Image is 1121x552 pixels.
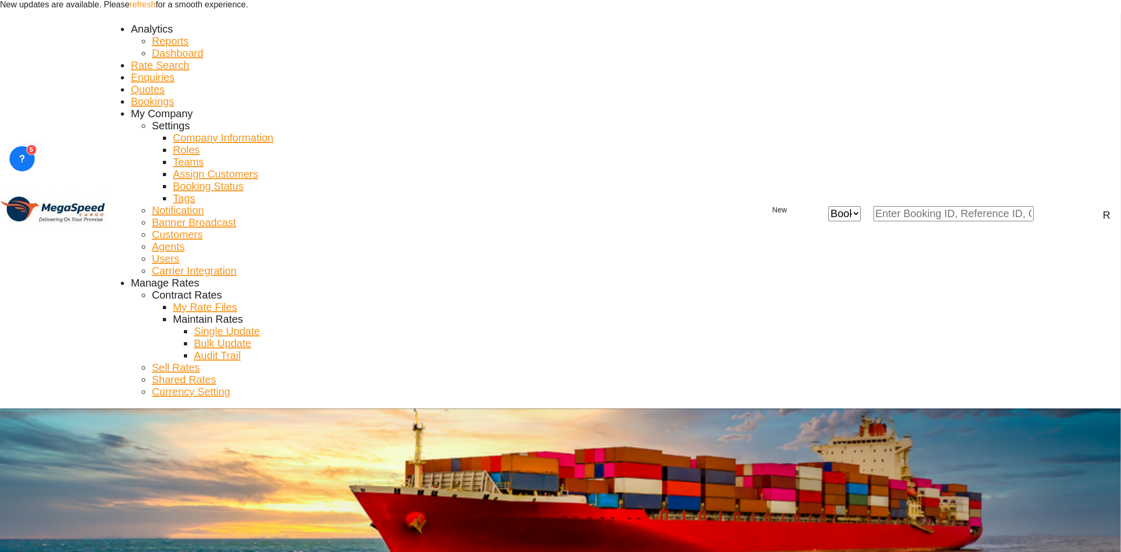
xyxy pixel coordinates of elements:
div: R [1103,209,1110,221]
div: icon-magnify [1046,207,1059,220]
a: Banner Broadcast [152,217,236,229]
span: Settings [152,120,190,131]
div: My Company [131,108,193,120]
a: Rate Search [131,59,189,71]
a: My Rate Files [173,301,237,313]
span: Banner Broadcast [152,217,236,228]
md-icon: icon-chevron-down [787,205,800,217]
a: Single Update [194,325,260,338]
a: Sell Rates [152,362,200,374]
span: Agents [152,241,184,252]
span: Enquiries [131,71,174,83]
md-icon: icon-chevron-down [861,207,873,220]
a: Teams [173,156,204,168]
span: Maintain Rates [173,313,243,325]
a: Bulk Update [194,338,251,350]
span: Shared Rates [152,374,216,385]
span: Currency Setting [152,386,230,397]
span: Company Information [173,132,273,144]
a: Customers [152,229,203,241]
a: Company Information [173,132,273,144]
md-icon: icon-close [816,206,828,219]
span: Quotes [131,84,164,95]
a: Shared Rates [152,374,216,386]
a: Bookings [131,96,174,108]
input: Enter Booking ID, Reference ID, Order ID [873,206,1034,221]
a: Reports [152,35,189,47]
a: Quotes [131,84,164,96]
span: icon-magnify [1034,206,1046,221]
div: Settings [152,120,190,132]
span: Manage Rates [131,277,199,289]
span: New [760,206,800,214]
a: Tags [173,192,195,205]
md-icon: icon-plus 400-fg [760,205,773,217]
a: Agents [152,241,184,253]
a: Audit Trail [194,350,241,362]
a: Roles [173,144,200,156]
span: Contract Rates [152,289,222,301]
span: Help [1069,208,1082,221]
span: Users [152,253,179,264]
a: Users [152,253,179,265]
a: Dashboard [152,47,203,59]
a: Enquiries [131,71,174,84]
button: icon-plus 400-fgNewicon-chevron-down [755,200,805,221]
div: Manage Rates [131,277,199,289]
span: Carrier Integration [152,265,236,277]
a: Notification [152,205,204,217]
span: My Company [131,108,193,119]
a: Assign Customers [173,168,258,180]
a: Booking Status [173,180,244,192]
a: Carrier Integration [152,265,236,277]
span: Bookings [131,96,174,107]
a: Currency Setting [152,386,230,398]
span: Sell Rates [152,362,200,373]
span: Analytics [131,23,173,35]
md-icon: icon-magnify [1034,207,1046,220]
span: Customers [152,229,203,240]
span: icon-close [816,206,828,221]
